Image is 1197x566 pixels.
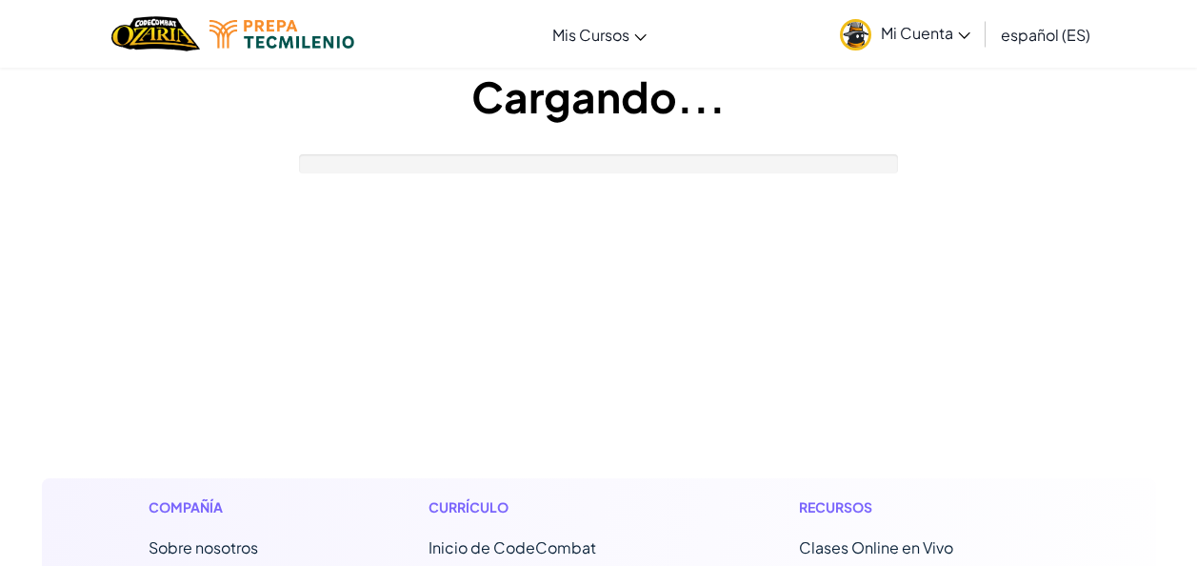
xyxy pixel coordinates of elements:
span: Mi Cuenta [881,23,970,43]
img: avatar [840,19,871,51]
a: Clases Online en Vivo [799,537,953,557]
span: Inicio de CodeCombat [429,537,596,557]
a: Ozaria by CodeCombat logo [111,14,200,53]
a: Mis Cursos [543,9,656,60]
img: Tecmilenio logo [209,20,354,49]
a: español (ES) [991,9,1100,60]
h1: Recursos [799,497,1049,517]
a: Mi Cuenta [830,4,980,64]
img: Home [111,14,200,53]
a: Sobre nosotros [149,537,258,557]
span: Mis Cursos [552,25,629,45]
span: español (ES) [1001,25,1090,45]
h1: Currículo [429,497,679,517]
h1: Compañía [149,497,308,517]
